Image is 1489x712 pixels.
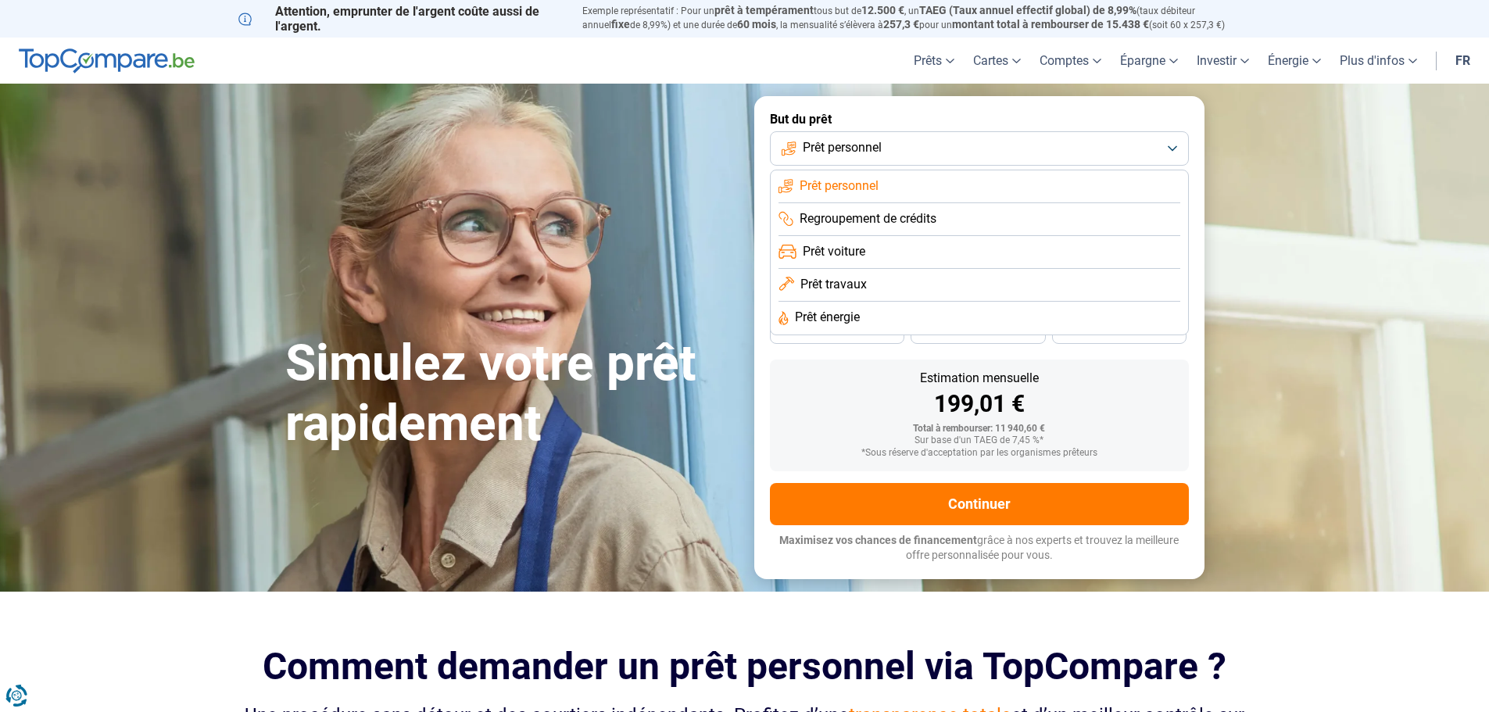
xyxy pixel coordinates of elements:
[1102,327,1136,337] span: 24 mois
[820,327,854,337] span: 36 mois
[770,483,1189,525] button: Continuer
[795,309,860,326] span: Prêt énergie
[919,4,1136,16] span: TAEG (Taux annuel effectif global) de 8,99%
[800,210,936,227] span: Regroupement de crédits
[800,276,867,293] span: Prêt travaux
[861,4,904,16] span: 12.500 €
[782,448,1176,459] div: *Sous réserve d'acceptation par les organismes prêteurs
[19,48,195,73] img: TopCompare
[803,139,882,156] span: Prêt personnel
[770,131,1189,166] button: Prêt personnel
[238,645,1251,688] h2: Comment demander un prêt personnel via TopCompare ?
[952,18,1149,30] span: montant total à rembourser de 15.438 €
[961,327,995,337] span: 30 mois
[883,18,919,30] span: 257,3 €
[714,4,814,16] span: prêt à tempérament
[770,112,1189,127] label: But du prêt
[285,334,736,454] h1: Simulez votre prêt rapidement
[737,18,776,30] span: 60 mois
[1111,38,1187,84] a: Épargne
[964,38,1030,84] a: Cartes
[611,18,630,30] span: fixe
[803,243,865,260] span: Prêt voiture
[1330,38,1426,84] a: Plus d'infos
[779,534,977,546] span: Maximisez vos chances de financement
[238,4,564,34] p: Attention, emprunter de l'argent coûte aussi de l'argent.
[782,424,1176,435] div: Total à rembourser: 11 940,60 €
[782,392,1176,416] div: 199,01 €
[582,4,1251,32] p: Exemple représentatif : Pour un tous but de , un (taux débiteur annuel de 8,99%) et une durée de ...
[1446,38,1480,84] a: fr
[1187,38,1258,84] a: Investir
[1258,38,1330,84] a: Énergie
[782,435,1176,446] div: Sur base d'un TAEG de 7,45 %*
[1030,38,1111,84] a: Comptes
[800,177,879,195] span: Prêt personnel
[904,38,964,84] a: Prêts
[782,372,1176,385] div: Estimation mensuelle
[770,533,1189,564] p: grâce à nos experts et trouvez la meilleure offre personnalisée pour vous.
